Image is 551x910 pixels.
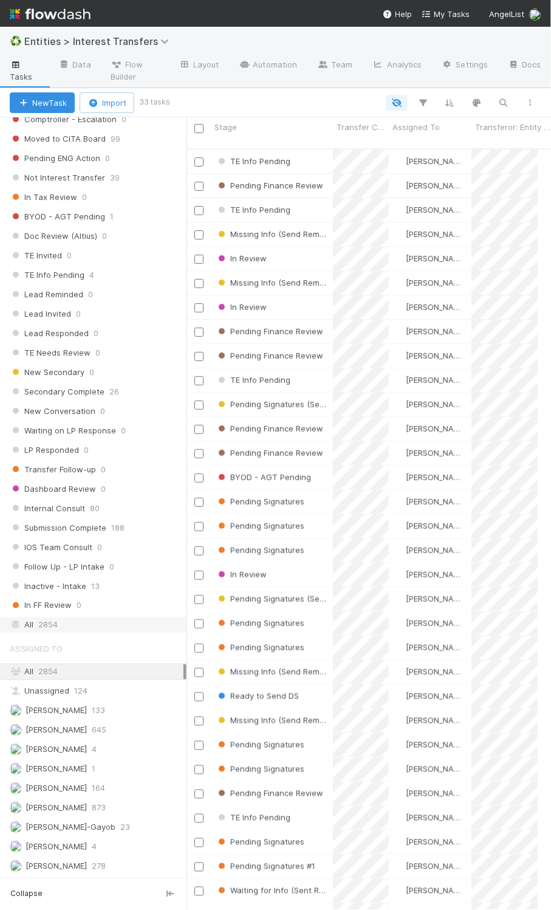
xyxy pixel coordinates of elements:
span: Pending Finance Review [216,424,323,433]
span: [PERSON_NAME] [406,448,467,458]
div: [PERSON_NAME] [394,787,465,799]
img: avatar_93b89fca-d03a-423a-b274-3dd03f0a621f.png [394,886,404,895]
div: [PERSON_NAME] [394,155,465,167]
img: avatar_93b89fca-d03a-423a-b274-3dd03f0a621f.png [394,570,404,579]
span: Moved to CITA Board [10,131,106,146]
span: In Review [216,570,267,579]
span: Stage [214,121,237,133]
div: Missing Info (Send Reminder #1) [216,714,327,726]
img: avatar_93b89fca-d03a-423a-b274-3dd03f0a621f.png [10,802,22,814]
small: 33 tasks [139,97,170,108]
div: [PERSON_NAME] [394,568,465,581]
span: 4 [92,742,97,757]
img: avatar_d8fc9ee4-bd1b-4062-a2a8-84feb2d97839.png [394,326,404,336]
input: Toggle Row Selected [194,522,204,531]
div: Missing Info (Send Reminder #1) [216,277,327,289]
input: Toggle Row Selected [194,741,204,750]
img: avatar_abca0ba5-4208-44dd-8897-90682736f166.png [394,399,404,409]
span: [PERSON_NAME] [406,788,467,798]
span: BYOD - AGT Pending [216,472,311,482]
span: 0 [94,326,98,341]
img: avatar_93b89fca-d03a-423a-b274-3dd03f0a621f.png [394,861,404,871]
div: [PERSON_NAME] [394,495,465,508]
a: Data [48,56,100,75]
input: Toggle Row Selected [194,692,204,701]
a: Settings [432,56,498,75]
img: avatar_abca0ba5-4208-44dd-8897-90682736f166.png [394,521,404,531]
input: Toggle Row Selected [194,571,204,580]
span: Secondary Complete [10,384,104,399]
div: Pending Signatures [216,495,304,508]
a: Team [307,56,362,75]
span: In Tax Review [10,190,77,205]
span: [PERSON_NAME] [406,399,467,409]
img: avatar_abca0ba5-4208-44dd-8897-90682736f166.png [394,424,404,433]
img: avatar_abca0ba5-4208-44dd-8897-90682736f166.png [394,764,404,774]
button: NewTask [10,92,75,113]
span: [PERSON_NAME] [406,886,467,895]
div: [PERSON_NAME] [394,666,465,678]
input: Toggle Row Selected [194,887,204,896]
span: Flow Builder [111,58,159,83]
div: [PERSON_NAME] [394,252,465,264]
div: [PERSON_NAME] [394,520,465,532]
span: TE Info Pending [216,205,290,215]
input: Toggle Row Selected [194,790,204,799]
div: Pending Signatures [216,617,304,629]
input: Toggle Row Selected [194,644,204,653]
div: Pending Signatures [216,836,304,848]
img: avatar_abca0ba5-4208-44dd-8897-90682736f166.png [394,691,404,701]
span: [PERSON_NAME] [406,691,467,701]
span: TE Info Pending [216,156,290,166]
span: TE Invited [10,248,62,263]
span: 645 [92,723,106,738]
span: [PERSON_NAME] [406,229,467,239]
input: Toggle Row Selected [194,765,204,774]
div: [PERSON_NAME] [394,690,465,702]
span: [PERSON_NAME] [406,351,467,360]
span: 0 [89,365,94,380]
input: Toggle Row Selected [194,546,204,556]
img: avatar_d7f67417-030a-43ce-a3ce-a315a3ccfd08.png [10,782,22,795]
span: 2854 [38,667,58,677]
span: In FF Review [10,598,72,613]
img: avatar_abca0ba5-4208-44dd-8897-90682736f166.png [394,472,404,482]
input: Toggle Row Selected [194,328,204,337]
span: Lead Responded [10,326,89,341]
input: Toggle Row Selected [194,668,204,677]
span: 0 [97,540,102,555]
span: Pending Signatures (Send Reminder #1) [216,399,381,409]
div: [PERSON_NAME] [394,228,465,240]
span: 278 [92,859,106,874]
img: avatar_d6b50140-ca82-482e-b0bf-854821fc5d82.png [10,705,22,717]
span: Pending Finance Review [216,788,323,798]
span: 13 [91,579,100,594]
span: Missing Info (Send Reminder #1) [216,229,352,239]
span: [PERSON_NAME] [26,784,87,793]
span: Pending Finance Review [216,181,323,190]
span: 0 [67,248,72,263]
img: avatar_abca0ba5-4208-44dd-8897-90682736f166.png [394,715,404,725]
input: Toggle Row Selected [194,206,204,215]
div: Pending Signatures [216,520,304,532]
span: Comptroller - Escalation [10,112,117,127]
img: avatar_5d1523cf-d377-42ee-9d1c-1d238f0f126b.png [10,763,22,775]
span: 188 [111,520,125,536]
div: Pending Finance Review [216,447,323,459]
img: avatar_85e0c86c-7619-463d-9044-e681ba95f3b2.png [10,860,22,872]
input: Toggle Row Selected [194,182,204,191]
span: Lead Reminded [10,287,83,302]
img: avatar_abca0ba5-4208-44dd-8897-90682736f166.png [394,594,404,604]
span: [PERSON_NAME] [26,706,87,715]
img: avatar_93b89fca-d03a-423a-b274-3dd03f0a621f.png [394,788,404,798]
span: 0 [88,287,93,302]
div: [PERSON_NAME] [394,350,465,362]
span: [PERSON_NAME] [26,725,87,735]
span: New Secondary [10,365,84,380]
span: Pending Signatures [216,643,304,652]
span: [PERSON_NAME]-Gayob [26,822,115,832]
span: 0 [121,423,126,438]
img: avatar_abca0ba5-4208-44dd-8897-90682736f166.png [394,448,404,458]
input: Toggle Row Selected [194,255,204,264]
span: [PERSON_NAME] [26,861,87,871]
